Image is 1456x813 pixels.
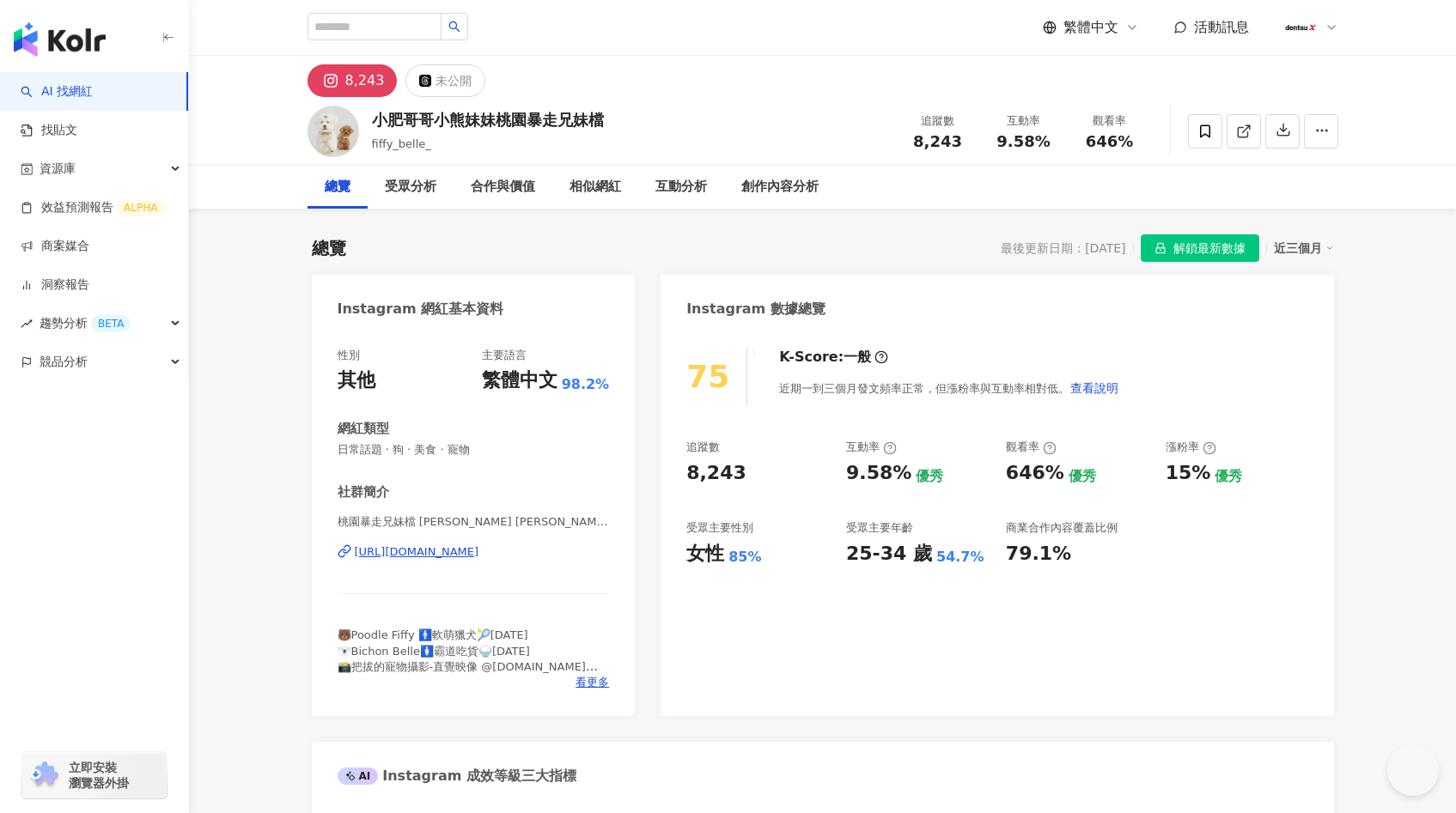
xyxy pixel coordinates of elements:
div: 網紅類型 [338,420,389,438]
div: 商業合作內容覆蓋比例 [1006,520,1118,536]
div: 79.1% [1006,541,1071,567]
div: 一般 [844,348,871,367]
div: Instagram 成效等級三大指標 [338,767,576,786]
a: chrome extension立即安裝 瀏覽器外掛 [22,752,167,798]
div: 觀看率 [1077,112,1142,130]
img: 180x180px_JPG.jpg [1284,11,1317,44]
div: 漲粉率 [1166,440,1216,455]
div: Instagram 網紅基本資料 [338,300,504,319]
div: BETA [91,315,131,332]
div: 互動率 [991,112,1057,130]
span: fiffy_belle_ [372,137,431,150]
a: [URL][DOMAIN_NAME] [338,544,610,560]
div: 女性 [686,541,724,567]
span: 活動訊息 [1194,19,1249,35]
div: 未公開 [436,69,472,93]
div: 性別 [338,348,360,363]
div: 社群簡介 [338,483,389,501]
img: KOL Avatar [308,106,359,157]
div: 15% [1166,460,1211,487]
div: 繁體中文 [482,367,557,394]
span: search [448,21,460,33]
div: AI [338,767,379,785]
div: 互動分析 [655,177,707,197]
div: 觀看率 [1006,440,1057,455]
a: searchAI 找網紅 [21,83,93,100]
div: 受眾主要年齡 [846,520,913,536]
div: 9.58% [846,460,911,487]
div: 最後更新日期：[DATE] [1001,241,1125,255]
span: 日常話題 · 狗 · 美食 · 寵物 [338,442,610,458]
span: 98.2% [562,375,610,394]
div: 相似網紅 [570,177,621,197]
div: 8,243 [686,460,746,487]
span: 桃園暴走兄妹檔 [PERSON_NAME] [PERSON_NAME] | fiffy_belle_ [338,514,610,530]
a: 找貼文 [21,122,77,139]
span: lock [1154,242,1167,254]
div: 優秀 [1215,467,1242,486]
div: 小肥哥哥小熊妹妹桃園暴走兄妹檔 [372,109,604,130]
div: 優秀 [1069,467,1096,486]
span: 8,243 [913,132,962,150]
div: K-Score : [779,348,888,367]
div: 總覽 [312,236,346,260]
div: 互動率 [846,440,897,455]
a: 商案媒合 [21,238,89,255]
a: 洞察報告 [21,276,89,294]
span: 繁體中文 [1063,18,1118,37]
div: 54.7% [936,548,984,567]
button: 未公開 [405,64,485,97]
div: 其他 [338,367,375,394]
span: 解鎖最新數據 [1173,235,1246,263]
span: 646% [1086,133,1134,150]
span: 立即安裝 瀏覽器外掛 [69,760,129,791]
div: 主要語言 [482,348,527,363]
span: 🐻Poodle Fiffy 🚹軟萌獵犬🎾[DATE] 🐻‍❄️Bichon Belle🚺霸道吃貨🍚[DATE] 📸️把拔的寵物攝影-直覺映像 @[DOMAIN_NAME] -飛熊小天地 拍拍買買... [338,628,598,689]
div: 646% [1006,460,1064,487]
div: [URL][DOMAIN_NAME] [355,544,479,560]
span: 看更多 [576,675,609,690]
a: 效益預測報告ALPHA [21,199,164,216]
div: 25-34 歲 [846,541,932,567]
button: 查看說明 [1069,371,1119,405]
div: 創作內容分析 [741,177,819,197]
div: 近三個月 [1274,237,1334,259]
span: 競品分析 [40,343,88,381]
div: 追蹤數 [905,112,971,130]
button: 解鎖最新數據 [1141,234,1259,262]
div: 優秀 [916,467,943,486]
span: 查看說明 [1070,381,1118,395]
div: 總覽 [325,177,350,197]
div: 85% [728,548,761,567]
div: 受眾主要性別 [686,520,753,536]
img: logo [14,22,106,57]
span: 資源庫 [40,149,76,188]
div: 近期一到三個月發文頻率正常，但漲粉率與互動率相對低。 [779,371,1119,405]
div: 追蹤數 [686,440,720,455]
div: 75 [686,359,729,394]
span: 趨勢分析 [40,304,131,343]
div: 8,243 [345,69,385,93]
span: 9.58% [996,133,1050,150]
span: rise [21,318,33,330]
div: 合作與價值 [471,177,535,197]
img: chrome extension [27,761,61,789]
button: 8,243 [308,64,398,97]
div: Instagram 數據總覽 [686,300,825,319]
div: 受眾分析 [385,177,436,197]
iframe: Help Scout Beacon - Open [1387,744,1439,796]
